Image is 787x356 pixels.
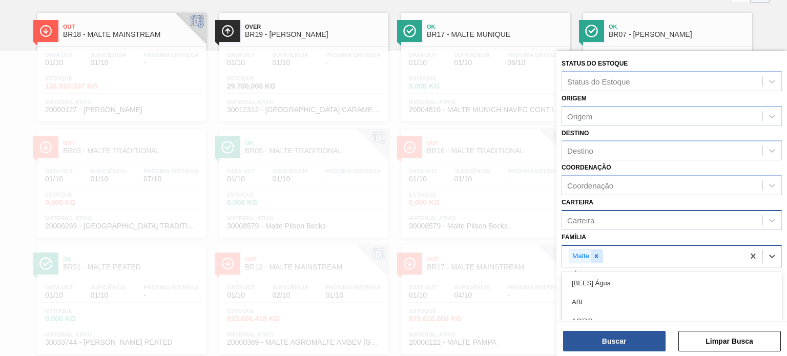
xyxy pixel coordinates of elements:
img: Ícone [39,25,52,37]
span: Over [245,24,383,30]
label: Família [562,234,586,241]
div: Destino [567,146,593,155]
label: Destino [562,130,589,137]
img: Ícone [221,25,234,37]
div: Status do Estoque [567,77,630,86]
span: BR18 - MALTE MAINSTREAM [63,31,201,38]
a: ÍconeOverBR19 - [PERSON_NAME]Data out01/10Suficiência01/10Próxima Entrega-Estoque29.700,000 KGMat... [212,5,393,121]
span: Out [63,24,201,30]
label: Origem [562,95,587,102]
img: Ícone [403,25,416,37]
div: ACIDO [562,311,782,330]
label: Carteira [562,199,593,206]
div: Coordenação [567,181,613,190]
label: Coordenação [562,164,611,171]
span: Ok [609,24,747,30]
div: Malte [569,250,591,263]
a: ÍconeOkBR17 - MALTE MUNIQUEData out01/10Suficiência01/10Próxima Entrega06/10Estoque0,000 KGMateri... [393,5,575,121]
label: Status do Estoque [562,60,628,67]
div: Carteira [567,216,594,224]
span: BR17 - MALTE MUNIQUE [427,31,565,38]
a: ÍconeOutBR18 - MALTE MAINSTREAMData out01/10Suficiência01/10Próxima Entrega-Estoque133.910,337 KG... [30,5,212,121]
div: [BEES] Água [562,274,782,292]
div: Origem [567,112,592,120]
span: BR19 - MALTE CORONA [245,31,383,38]
label: Família Rotulada [562,271,622,278]
a: ÍconeOkBR07 - [PERSON_NAME]Data out01/10Suficiência01/10Próxima Entrega-Estoque0,000 KGMaterial a... [575,5,757,121]
div: ABI [562,292,782,311]
img: Ícone [585,25,598,37]
span: Ok [427,24,565,30]
span: BR07 - MALTE MELANOIDINA [609,31,747,38]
